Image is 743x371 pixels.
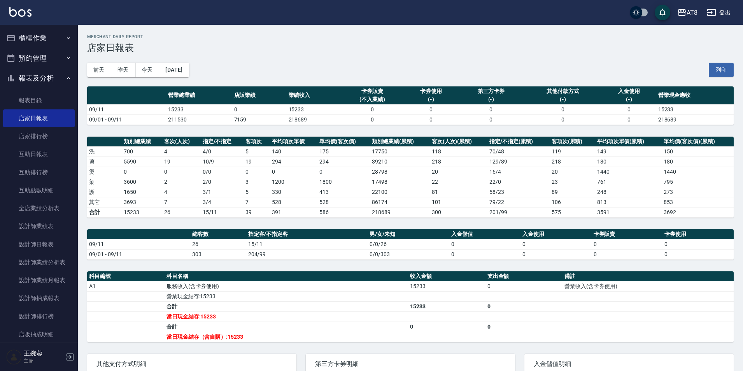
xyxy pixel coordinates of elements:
[244,146,270,156] td: 5
[3,217,75,235] a: 設計師業績表
[287,86,341,105] th: 業績收入
[87,207,122,217] td: 合計
[662,239,734,249] td: 0
[343,87,402,95] div: 卡券販賣
[662,146,734,156] td: 150
[166,86,232,105] th: 營業總業績
[550,167,595,177] td: 20
[135,63,159,77] button: 今天
[368,249,449,259] td: 0/0/303
[3,308,75,325] a: 設計師排行榜
[87,281,165,291] td: A1
[662,207,734,217] td: 3692
[122,177,162,187] td: 3600
[122,137,162,147] th: 類別總業績
[317,156,370,167] td: 294
[487,207,550,217] td: 201/99
[122,197,162,207] td: 3693
[550,207,595,217] td: 575
[662,187,734,197] td: 273
[162,187,201,197] td: 4
[602,114,656,125] td: 0
[3,325,75,343] a: 店販抽成明細
[87,197,122,207] td: 其它
[122,207,162,217] td: 15233
[430,146,487,156] td: 118
[485,301,563,311] td: 0
[408,281,485,291] td: 15233
[111,63,135,77] button: 昨天
[370,137,429,147] th: 類別總業績(累積)
[232,114,287,125] td: 7159
[87,229,734,260] table: a dense table
[404,104,458,114] td: 0
[487,197,550,207] td: 79 / 22
[162,137,201,147] th: 客次(人次)
[287,114,341,125] td: 218689
[3,253,75,271] a: 設計師業績分析表
[662,167,734,177] td: 1440
[122,146,162,156] td: 700
[162,197,201,207] td: 7
[550,146,595,156] td: 119
[341,114,404,125] td: 0
[96,360,287,368] span: 其他支付方式明細
[563,281,734,291] td: 營業收入(含卡券使用)
[317,177,370,187] td: 1800
[270,187,317,197] td: 330
[430,137,487,147] th: 客次(人次)(累積)
[232,86,287,105] th: 店販業績
[602,104,656,114] td: 0
[487,137,550,147] th: 指定/不指定(累積)
[201,177,244,187] td: 2 / 0
[162,207,201,217] td: 26
[520,239,592,249] td: 0
[595,137,662,147] th: 平均項次單價(累積)
[201,156,244,167] td: 10 / 9
[87,271,165,281] th: 科目編號
[595,187,662,197] td: 248
[370,146,429,156] td: 17750
[165,311,408,322] td: 當日現金結存:15233
[87,137,734,218] table: a dense table
[165,322,408,332] td: 合計
[317,146,370,156] td: 175
[524,114,601,125] td: 0
[166,114,232,125] td: 211530
[460,95,522,104] div: (-)
[3,48,75,69] button: 預約管理
[244,167,270,177] td: 0
[458,104,524,114] td: 0
[3,236,75,253] a: 設計師日報表
[485,281,563,291] td: 0
[165,271,408,281] th: 科目名稱
[550,187,595,197] td: 89
[201,187,244,197] td: 3 / 1
[595,207,662,217] td: 3591
[662,137,734,147] th: 單均價(客次價)(累積)
[592,239,663,249] td: 0
[368,229,449,239] th: 男/女/未知
[430,177,487,187] td: 22
[201,207,244,217] td: 15/11
[604,87,654,95] div: 入金使用
[430,156,487,167] td: 218
[526,87,599,95] div: 其他付款方式
[244,137,270,147] th: 客項次
[246,249,368,259] td: 204/99
[595,177,662,187] td: 761
[270,197,317,207] td: 528
[408,301,485,311] td: 15233
[430,207,487,217] td: 300
[270,207,317,217] td: 391
[687,8,697,18] div: AT8
[662,156,734,167] td: 180
[24,350,63,357] h5: 王婉蓉
[408,271,485,281] th: 收入金額
[406,95,456,104] div: (-)
[270,146,317,156] td: 140
[317,167,370,177] td: 0
[3,127,75,145] a: 店家排行榜
[162,177,201,187] td: 2
[656,86,734,105] th: 營業現金應收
